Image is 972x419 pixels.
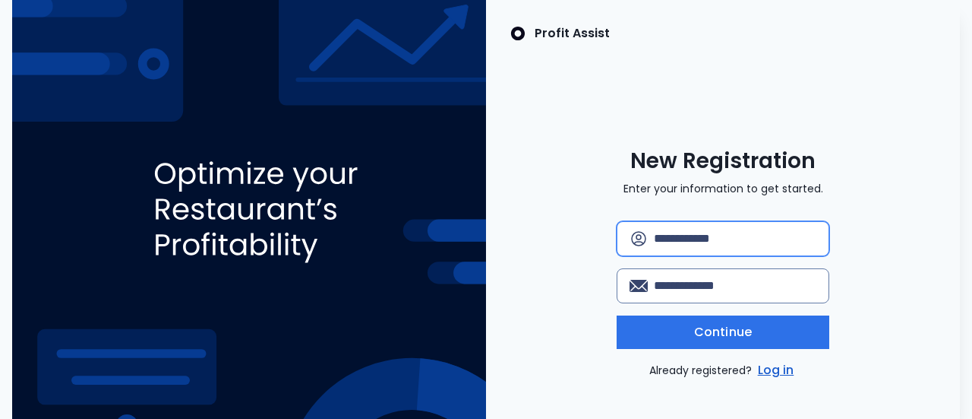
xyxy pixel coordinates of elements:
[694,323,752,341] span: Continue
[755,361,797,379] a: Log in
[510,24,525,43] img: SpotOn Logo
[617,316,829,349] button: Continue
[630,148,816,175] span: New Registration
[623,181,823,197] p: Enter your information to get started.
[649,361,797,379] p: Already registered?
[535,24,610,43] p: Profit Assist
